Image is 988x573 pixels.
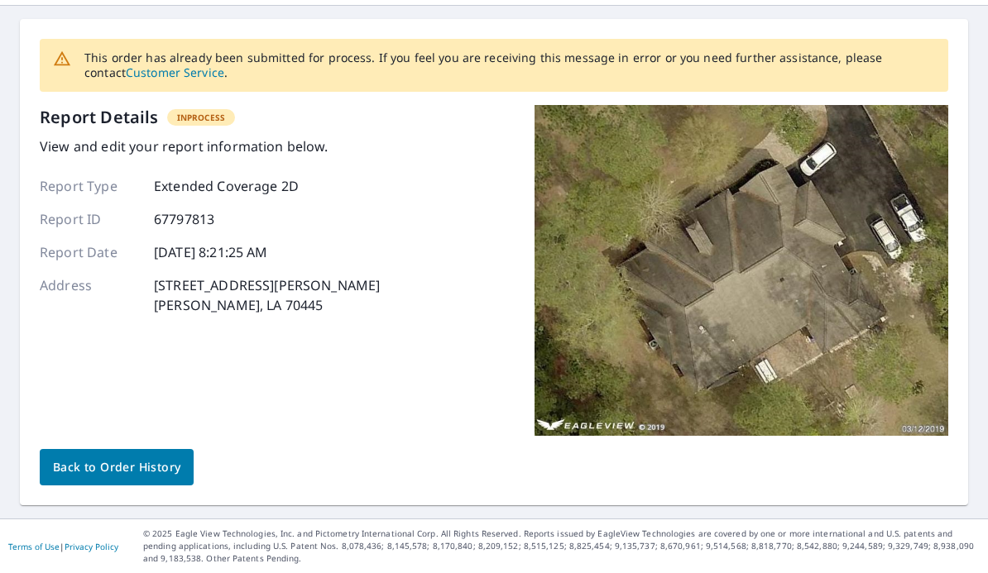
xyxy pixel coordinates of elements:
[53,457,180,478] span: Back to Order History
[154,275,380,315] p: [STREET_ADDRESS][PERSON_NAME] [PERSON_NAME], LA 70445
[40,176,139,196] p: Report Type
[40,275,139,315] p: Address
[154,176,299,196] p: Extended Coverage 2D
[40,105,159,130] p: Report Details
[40,449,194,485] a: Back to Order History
[535,105,948,436] img: Top image
[65,541,118,552] a: Privacy Policy
[154,209,214,229] p: 67797813
[154,242,268,262] p: [DATE] 8:21:25 AM
[143,528,980,565] p: © 2025 Eagle View Technologies, Inc. and Pictometry International Corp. All Rights Reserved. Repo...
[84,50,935,80] p: This order has already been submitted for process. If you feel you are receiving this message in ...
[40,242,139,262] p: Report Date
[8,542,118,552] p: |
[126,64,224,80] a: Customer Service
[167,112,235,123] span: InProcess
[40,136,380,156] p: View and edit your report information below.
[40,209,139,229] p: Report ID
[8,541,60,552] a: Terms of Use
